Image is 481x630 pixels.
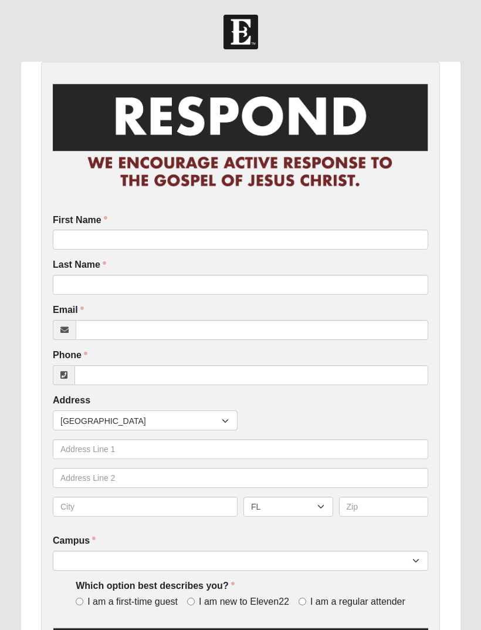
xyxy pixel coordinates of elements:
span: [GEOGRAPHIC_DATA] [60,411,222,431]
label: First Name [53,214,107,227]
label: Email [53,304,84,317]
img: RespondCardHeader.png [53,73,428,199]
input: Address Line 1 [53,439,428,459]
input: Zip [339,497,429,517]
input: City [53,497,238,517]
input: Address Line 2 [53,468,428,488]
label: Campus [53,534,96,548]
span: I am a regular attender [310,595,405,609]
input: I am a first-time guest [76,598,83,605]
span: I am a first-time guest [87,595,178,609]
label: Last Name [53,258,106,272]
label: Address [53,394,90,407]
input: I am new to Eleven22 [187,598,195,605]
span: I am new to Eleven22 [199,595,289,609]
input: I am a regular attender [299,598,306,605]
label: Which option best describes you? [76,580,234,593]
label: Phone [53,349,87,362]
img: Church of Eleven22 Logo [223,15,258,49]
